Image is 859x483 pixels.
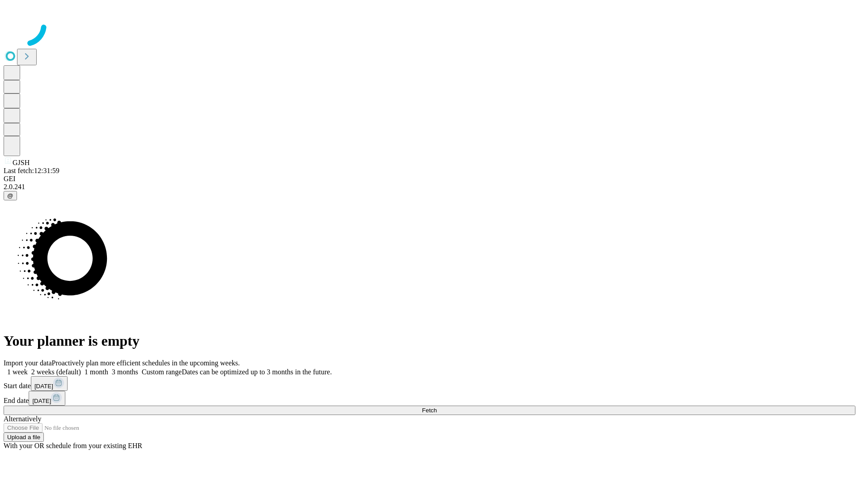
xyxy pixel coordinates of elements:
[52,359,240,367] span: Proactively plan more efficient schedules in the upcoming weeks.
[7,368,28,376] span: 1 week
[4,333,855,349] h1: Your planner is empty
[31,368,81,376] span: 2 weeks (default)
[4,175,855,183] div: GEI
[4,391,855,406] div: End date
[29,391,65,406] button: [DATE]
[32,398,51,404] span: [DATE]
[4,167,60,174] span: Last fetch: 12:31:59
[4,442,142,449] span: With your OR schedule from your existing EHR
[4,359,52,367] span: Import your data
[34,383,53,390] span: [DATE]
[4,183,855,191] div: 2.0.241
[4,432,44,442] button: Upload a file
[31,376,68,391] button: [DATE]
[85,368,108,376] span: 1 month
[112,368,138,376] span: 3 months
[4,415,41,423] span: Alternatively
[4,406,855,415] button: Fetch
[13,159,30,166] span: GJSH
[422,407,437,414] span: Fetch
[182,368,332,376] span: Dates can be optimized up to 3 months in the future.
[7,192,13,199] span: @
[142,368,182,376] span: Custom range
[4,376,855,391] div: Start date
[4,191,17,200] button: @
